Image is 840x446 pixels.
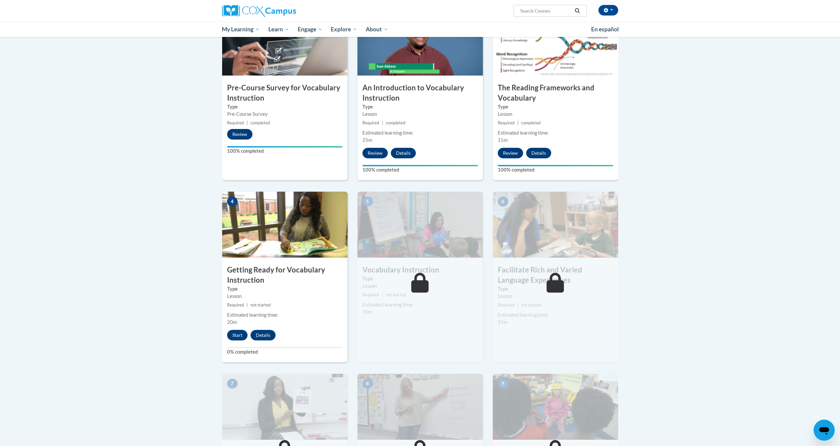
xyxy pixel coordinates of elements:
[222,5,296,17] img: Cox Campus
[227,129,252,140] button: Review
[251,330,276,340] button: Details
[591,26,619,33] span: En español
[222,25,260,33] span: My Learning
[218,22,264,37] a: My Learning
[227,197,238,207] span: 4
[498,311,613,319] div: Estimated learning time:
[227,103,343,111] label: Type
[227,285,343,293] label: Type
[498,165,613,166] div: Your progress
[498,166,613,174] label: 100% completed
[362,301,478,308] div: Estimated learning time:
[357,192,483,258] img: Course Image
[227,379,238,389] span: 7
[520,7,572,15] input: Search Courses
[493,83,618,103] h3: The Reading Frameworks and Vocabulary
[362,166,478,174] label: 100% completed
[268,25,289,33] span: Learn
[264,22,293,37] a: Learn
[362,379,373,389] span: 8
[362,282,478,290] div: Lesson
[498,137,508,143] span: 15m
[362,292,379,297] span: Required
[222,374,348,440] img: Course Image
[366,25,388,33] span: About
[251,120,270,125] span: completed
[293,22,327,37] a: Engage
[331,25,357,33] span: Explore
[362,197,373,207] span: 5
[362,275,478,282] label: Type
[227,293,343,300] div: Lesson
[222,5,348,17] a: Cox Campus
[587,22,623,36] a: En español
[517,303,519,307] span: |
[498,120,515,125] span: Required
[498,379,508,389] span: 9
[251,303,271,307] span: not started
[382,292,383,297] span: |
[498,111,613,118] div: Lesson
[526,148,551,158] button: Details
[493,192,618,258] img: Course Image
[498,197,508,207] span: 6
[362,120,379,125] span: Required
[212,22,628,37] div: Main menu
[362,103,478,111] label: Type
[227,120,244,125] span: Required
[247,120,248,125] span: |
[222,265,348,285] h3: Getting Ready for Vocabulary Instruction
[391,148,416,158] button: Details
[498,319,508,325] span: 25m
[222,83,348,103] h3: Pre-Course Survey for Vocabulary Instruction
[362,129,478,137] div: Estimated learning time:
[572,7,582,15] button: Search
[498,148,523,158] button: Review
[227,348,343,356] label: 0% completed
[493,265,618,285] h3: Facilitate Rich and Varied Language Experiences
[227,311,343,319] div: Estimated learning time:
[247,303,248,307] span: |
[227,147,343,155] label: 100% completed
[498,293,613,300] div: Lesson
[227,146,343,147] div: Your progress
[521,120,541,125] span: completed
[227,319,237,325] span: 20m
[498,285,613,293] label: Type
[598,5,618,16] button: Account Settings
[362,165,478,166] div: Your progress
[386,120,405,125] span: completed
[362,309,372,315] span: 10m
[357,10,483,76] img: Course Image
[362,148,388,158] button: Review
[493,374,618,440] img: Course Image
[357,374,483,440] img: Course Image
[227,330,248,340] button: Start
[498,303,515,307] span: Required
[298,25,322,33] span: Engage
[498,129,613,137] div: Estimated learning time:
[222,10,348,76] img: Course Image
[357,83,483,103] h3: An Introduction to Vocabulary Instruction
[498,103,613,111] label: Type
[521,303,541,307] span: not started
[357,265,483,275] h3: Vocabulary Instruction
[361,22,392,37] a: About
[517,120,519,125] span: |
[222,192,348,258] img: Course Image
[362,111,478,118] div: Lesson
[326,22,361,37] a: Explore
[382,120,383,125] span: |
[362,137,372,143] span: 25m
[227,303,244,307] span: Required
[227,111,343,118] div: Pre-Course Survey
[493,10,618,76] img: Course Image
[386,292,406,297] span: not started
[814,420,835,441] iframe: Button to launch messaging window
